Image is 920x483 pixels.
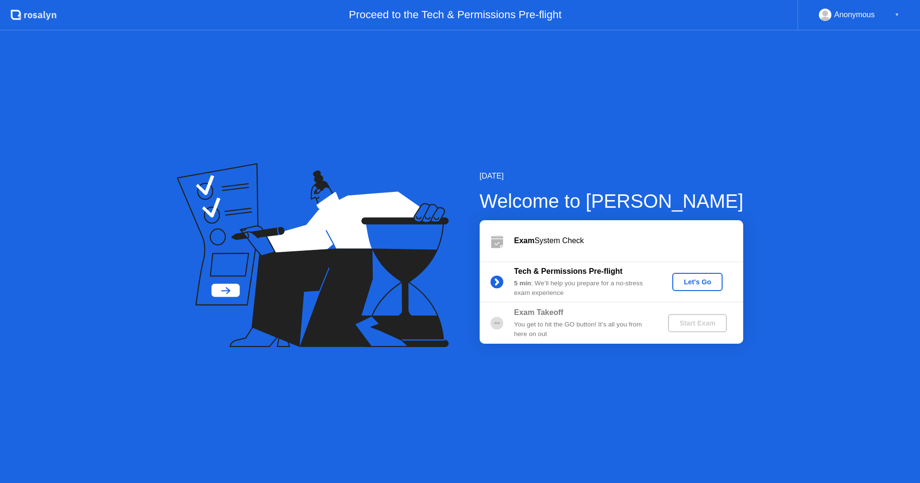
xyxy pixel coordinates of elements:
div: [DATE] [480,170,744,182]
div: System Check [514,235,743,247]
button: Start Exam [668,314,727,332]
button: Let's Go [672,273,723,291]
b: 5 min [514,280,531,287]
div: Welcome to [PERSON_NAME] [480,187,744,215]
div: : We’ll help you prepare for a no-stress exam experience [514,279,652,298]
div: You get to hit the GO button! It’s all you from here on out [514,320,652,339]
b: Exam Takeoff [514,308,563,316]
div: ▼ [895,9,899,21]
div: Start Exam [672,319,723,327]
b: Tech & Permissions Pre-flight [514,267,622,275]
div: Anonymous [834,9,875,21]
div: Let's Go [676,278,719,286]
b: Exam [514,236,535,245]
